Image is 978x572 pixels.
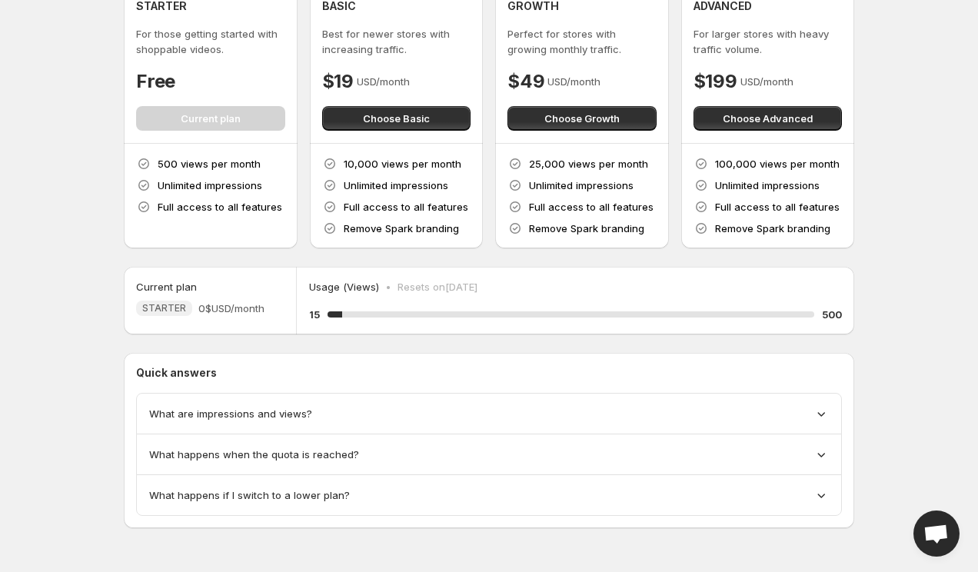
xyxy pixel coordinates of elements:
p: For those getting started with shoppable videos. [136,26,285,57]
h4: $199 [694,69,737,94]
p: Remove Spark branding [344,221,459,236]
p: For larger stores with heavy traffic volume. [694,26,843,57]
a: Open chat [913,510,960,557]
p: Remove Spark branding [529,221,644,236]
span: 0$ USD/month [198,301,264,316]
p: Quick answers [136,365,842,381]
span: What happens if I switch to a lower plan? [149,487,350,503]
h4: $19 [322,69,354,94]
p: USD/month [740,74,793,89]
span: Choose Advanced [723,111,813,126]
span: What happens when the quota is reached? [149,447,359,462]
h5: Current plan [136,279,197,294]
p: Unlimited impressions [344,178,448,193]
p: 500 views per month [158,156,261,171]
p: Full access to all features [715,199,840,214]
p: Usage (Views) [309,279,379,294]
h5: 15 [309,307,320,322]
span: What are impressions and views? [149,406,312,421]
button: Choose Basic [322,106,471,131]
p: 10,000 views per month [344,156,461,171]
p: Unlimited impressions [715,178,820,193]
p: Full access to all features [344,199,468,214]
h4: Free [136,69,175,94]
p: Unlimited impressions [158,178,262,193]
p: Perfect for stores with growing monthly traffic. [507,26,657,57]
p: Full access to all features [158,199,282,214]
h5: 500 [822,307,842,322]
p: 25,000 views per month [529,156,648,171]
p: USD/month [357,74,410,89]
p: • [385,279,391,294]
p: Full access to all features [529,199,654,214]
p: 100,000 views per month [715,156,840,171]
p: Best for newer stores with increasing traffic. [322,26,471,57]
span: Choose Basic [363,111,430,126]
span: Choose Growth [544,111,620,126]
button: Choose Growth [507,106,657,131]
span: STARTER [142,302,186,314]
p: Resets on [DATE] [398,279,477,294]
p: Remove Spark branding [715,221,830,236]
button: Choose Advanced [694,106,843,131]
p: USD/month [547,74,600,89]
h4: $49 [507,69,544,94]
p: Unlimited impressions [529,178,634,193]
